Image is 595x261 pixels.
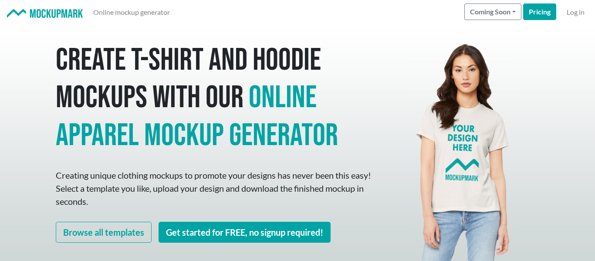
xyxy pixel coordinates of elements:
a: Browse all templates [56,222,152,243]
img: Mockup Mark [7,9,83,18]
a: Pricing [523,3,556,20]
span: online apparel mockup generator [56,79,338,154]
a: Log in [563,3,588,21]
p: Creating unique clothing mockups to promote your designs has never been this easy! Select a templ... [56,169,374,208]
h1: Create T-shirt and hoodie mockups with our [56,42,374,155]
button: Coming Soon [464,3,521,20]
a: Online mockup generator [90,3,173,21]
a: Get started for FREE, no signup required! [159,222,331,243]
